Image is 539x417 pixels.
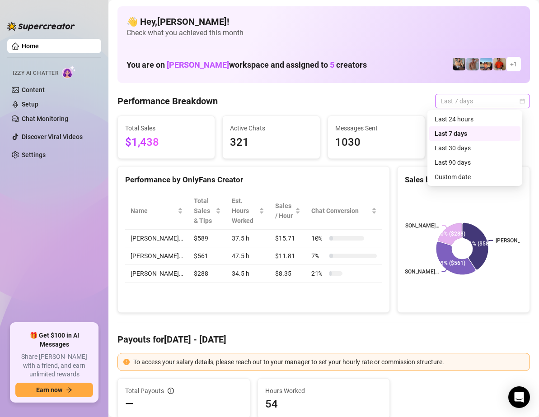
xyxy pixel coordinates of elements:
td: $11.81 [270,247,306,265]
td: [PERSON_NAME]… [125,265,188,283]
span: Last 7 days [441,94,525,108]
span: Total Sales & Tips [194,196,214,226]
th: Name [125,192,188,230]
div: Est. Hours Worked [232,196,257,226]
span: info-circle [168,388,174,394]
span: 54 [265,397,383,411]
span: — [125,397,134,411]
th: Total Sales & Tips [188,192,226,230]
div: Open Intercom Messenger [508,386,530,408]
div: Last 7 days [429,126,520,141]
span: Check what you achieved this month [127,28,521,38]
span: calendar [520,98,525,104]
div: Last 30 days [435,143,515,153]
td: $8.35 [270,265,306,283]
img: Justin [493,58,506,70]
span: Earn now [36,386,62,394]
span: [PERSON_NAME] [167,60,229,69]
span: Sales / Hour [275,201,294,221]
h4: Payouts for [DATE] - [DATE] [117,333,530,346]
td: 37.5 h [226,230,269,247]
div: Custom date [435,172,515,182]
div: To access your salary details, please reach out to your manager to set your hourly rate or commis... [133,357,524,367]
span: 321 [230,134,312,151]
a: Content [22,86,45,93]
span: Chat Conversion [311,206,370,216]
span: 7 % [311,251,326,261]
a: Home [22,42,39,50]
h4: Performance Breakdown [117,95,218,107]
td: 34.5 h [226,265,269,283]
td: $589 [188,230,226,247]
span: 🎁 Get $100 in AI Messages [15,331,93,349]
div: Last 24 hours [429,112,520,126]
td: [PERSON_NAME]… [125,230,188,247]
span: + 1 [510,59,517,69]
div: Last 7 days [435,129,515,139]
span: Active Chats [230,123,312,133]
span: Share [PERSON_NAME] with a friend, and earn unlimited rewards [15,352,93,379]
span: 1030 [335,134,417,151]
span: Total Payouts [125,386,164,396]
img: Zach [480,58,492,70]
span: Hours Worked [265,386,383,396]
td: $15.71 [270,230,306,247]
span: 10 % [311,233,326,243]
td: 47.5 h [226,247,269,265]
td: [PERSON_NAME]… [125,247,188,265]
a: Chat Monitoring [22,115,68,122]
div: Last 90 days [435,158,515,167]
text: [PERSON_NAME]… [394,222,439,229]
h1: You are on workspace and assigned to creators [127,60,367,70]
img: AI Chatter [62,65,76,79]
td: $561 [188,247,226,265]
a: Setup [22,101,38,108]
span: $1,438 [125,134,207,151]
div: Performance by OnlyFans Creator [125,174,382,186]
span: Izzy AI Chatter [13,69,58,78]
div: Last 90 days [429,155,520,170]
span: Name [131,206,176,216]
span: arrow-right [66,387,72,393]
img: Joey [466,58,479,70]
span: Messages Sent [335,123,417,133]
span: 5 [330,60,334,69]
img: logo-BBDzfeDw.svg [7,22,75,31]
a: Settings [22,151,46,158]
div: Custom date [429,170,520,184]
span: exclamation-circle [123,359,130,365]
span: 21 % [311,269,326,278]
a: Discover Viral Videos [22,133,83,140]
button: Earn nowarrow-right [15,383,93,397]
div: Sales by OnlyFans Creator [405,174,522,186]
img: George [453,58,465,70]
div: Last 24 hours [435,114,515,124]
td: $288 [188,265,226,283]
div: Last 30 days [429,141,520,155]
text: [PERSON_NAME]… [394,269,439,275]
span: Total Sales [125,123,207,133]
h4: 👋 Hey, [PERSON_NAME] ! [127,15,521,28]
th: Sales / Hour [270,192,306,230]
th: Chat Conversion [306,192,382,230]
